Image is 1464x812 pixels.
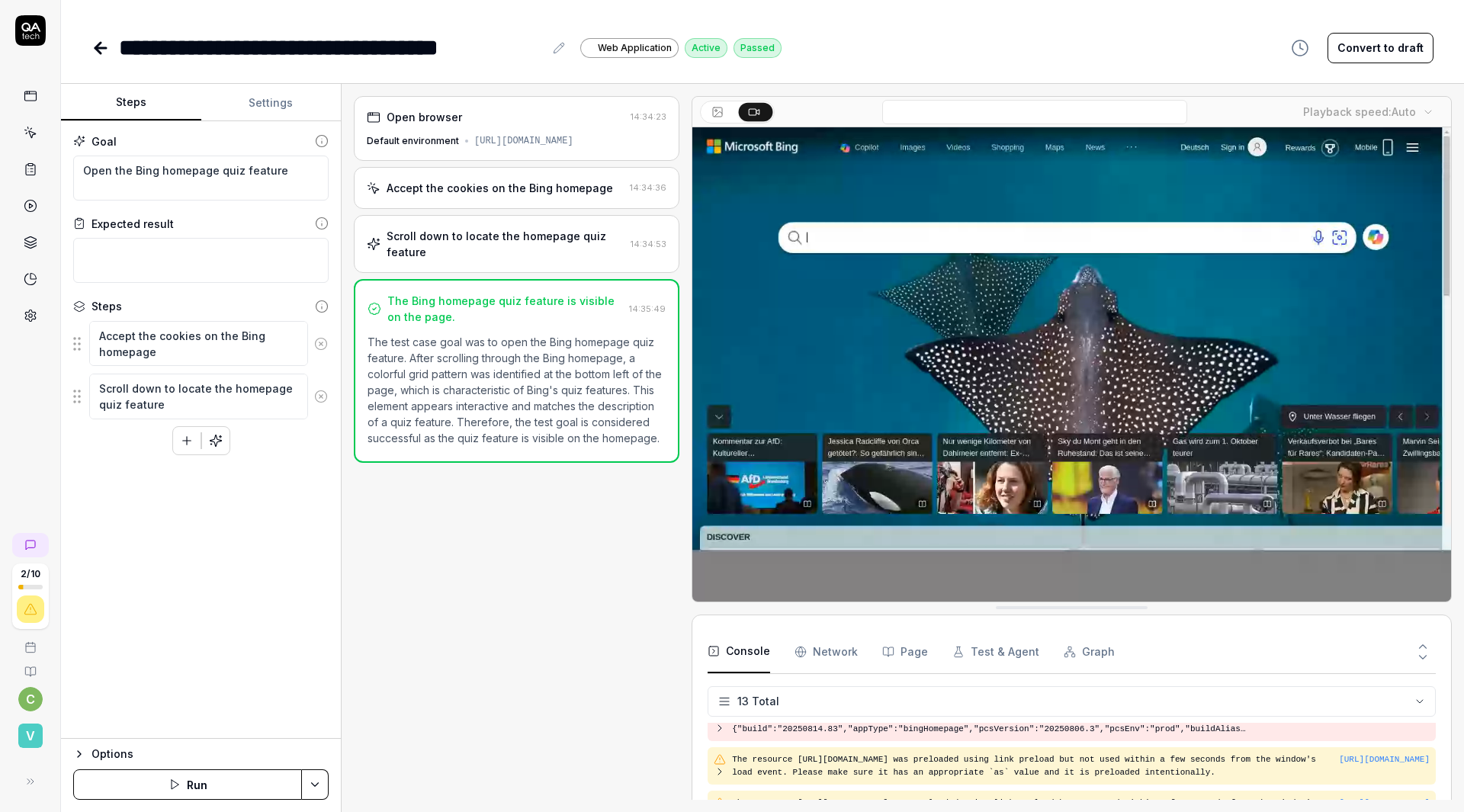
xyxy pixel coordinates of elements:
div: Suggestions [73,373,329,419]
button: Steps [61,85,201,121]
div: Passed [734,38,782,58]
a: Documentation [6,653,54,678]
div: Active [685,38,727,58]
div: Playback speed: [1303,104,1416,120]
div: Open browser [387,109,462,125]
button: Graph [1064,631,1115,673]
p: The test case goal was to open the Bing homepage quiz feature. After scrolling through the Bing h... [368,334,666,446]
div: [URL][DOMAIN_NAME] [474,134,573,148]
div: The Bing homepage quiz feature is visible on the page. [387,293,623,325]
button: Console [708,631,770,673]
span: v [18,724,43,748]
div: Suggestions [73,320,329,367]
div: Steps [91,298,122,314]
button: [URL][DOMAIN_NAME] [1339,797,1430,810]
pre: The resource [URL][DOMAIN_NAME] was preloaded using link preload but not used within a few second... [732,753,1339,778]
div: Expected result [91,216,174,232]
button: Network [795,631,858,673]
button: [URL][DOMAIN_NAME] [1339,753,1430,766]
button: Remove step [308,329,334,359]
button: Run [73,769,302,800]
div: Scroll down to locate the homepage quiz feature [387,228,624,260]
button: Settings [201,85,342,121]
button: v [6,711,54,751]
div: Goal [91,133,117,149]
span: Web Application [598,41,672,55]
div: Options [91,745,329,763]
button: Convert to draft [1328,33,1433,63]
button: c [18,687,43,711]
button: View version history [1282,33,1318,63]
time: 14:35:49 [629,303,666,314]
pre: [DATE] 08:35:10 GMT+0200 (Central European Summer Time): 1755239710097 {"id":60108,"severity":0,"... [732,710,1247,735]
div: Default environment [367,134,459,148]
time: 14:34:23 [631,111,666,122]
button: Options [73,745,329,763]
div: Accept the cookies on the Bing homepage [387,180,613,196]
a: Web Application [580,37,679,58]
button: Remove step [308,381,334,412]
span: 2 / 10 [21,570,40,579]
a: New conversation [12,533,49,557]
a: Book a call with us [6,629,54,653]
time: 14:34:53 [631,239,666,249]
button: Page [882,631,928,673]
time: 14:34:36 [630,182,666,193]
button: Test & Agent [952,631,1039,673]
